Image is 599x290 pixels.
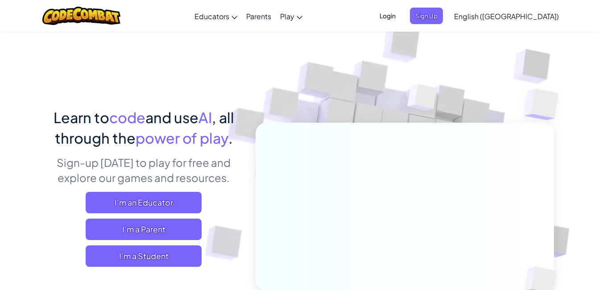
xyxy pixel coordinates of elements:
[450,4,563,28] a: English ([GEOGRAPHIC_DATA])
[280,12,294,21] span: Play
[194,12,229,21] span: Educators
[276,4,307,28] a: Play
[86,219,202,240] a: I'm a Parent
[506,67,583,142] img: Overlap cubes
[54,108,109,126] span: Learn to
[228,129,233,147] span: .
[190,4,242,28] a: Educators
[410,8,443,24] button: Sign Up
[42,7,120,25] img: CodeCombat logo
[136,129,228,147] span: power of play
[454,12,559,21] span: English ([GEOGRAPHIC_DATA])
[45,155,242,185] p: Sign-up [DATE] to play for free and explore our games and resources.
[86,192,202,213] a: I'm an Educator
[242,4,276,28] a: Parents
[198,108,212,126] span: AI
[86,245,202,267] button: I'm a Student
[374,8,401,24] button: Login
[109,108,145,126] span: code
[145,108,198,126] span: and use
[390,66,454,133] img: Overlap cubes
